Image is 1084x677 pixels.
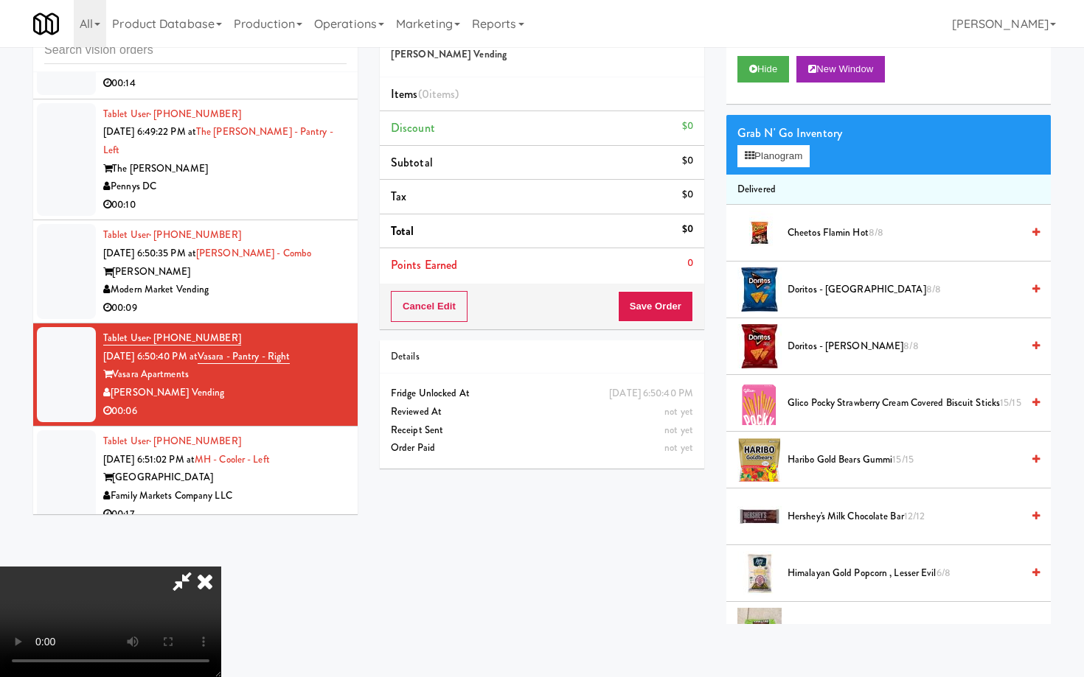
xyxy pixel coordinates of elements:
span: Haribo Gold Bears Gummi [788,451,1021,469]
span: [DATE] 6:50:35 PM at [103,246,196,260]
span: not yet [664,441,693,455]
span: 15/15 [1000,396,1021,410]
div: Fridge Unlocked At [391,385,693,403]
img: Micromart [33,11,59,37]
span: · [PHONE_NUMBER] [149,331,241,345]
a: Tablet User· [PHONE_NUMBER] [103,228,241,242]
span: (0 ) [418,85,459,102]
div: Pennys DC [103,178,347,196]
span: 15/15 [892,452,914,466]
button: Planogram [737,145,810,167]
div: [GEOGRAPHIC_DATA] [103,469,347,487]
li: Tablet User· [PHONE_NUMBER][DATE] 6:49:22 PM atThe [PERSON_NAME] - Pantry - LeftThe [PERSON_NAME]... [33,99,358,221]
span: Points Earned [391,256,457,273]
div: $0 [682,220,693,239]
span: Total [391,222,414,239]
span: · [PHONE_NUMBER] [149,228,241,242]
span: · [PHONE_NUMBER] [149,434,241,448]
div: 0 [687,254,693,273]
span: Doritos - [GEOGRAPHIC_DATA] [788,281,1021,299]
span: 12/12 [904,509,925,523]
span: 8/8 [903,339,918,353]
div: 00:09 [103,299,347,318]
div: $0 [682,117,693,136]
a: [PERSON_NAME] - Combo [196,246,311,260]
a: The [PERSON_NAME] - Pantry - Left [103,124,333,157]
span: [DATE] 6:49:22 PM at [103,124,196,138]
span: not yet [664,404,693,418]
div: 00:10 [103,196,347,214]
span: Glico Pocky Strawberry Cream Covered Biscuit Sticks [788,394,1021,413]
span: Himalayan Gold Popcorn , Lesser Evil [788,564,1021,583]
li: Tablet User· [PHONE_NUMBER][DATE] 6:50:35 PM at[PERSON_NAME] - Combo[PERSON_NAME]Modern Market Ve... [33,220,358,323]
span: 6/8 [937,566,951,580]
div: Family Markets Company LLC [103,487,347,505]
div: Grab N' Go Inventory [737,122,1040,144]
div: [PERSON_NAME] Vending [103,384,347,402]
h5: [PERSON_NAME] Vending [391,49,693,60]
div: Details [391,348,693,366]
div: $0 [682,152,693,170]
div: Hershey's Milk Chocolate Bar12/12 [782,508,1040,526]
li: Tablet User· [PHONE_NUMBER][DATE] 6:50:40 PM atVasara - Pantry - RightVasara Apartments[PERSON_NA... [33,323,358,427]
div: Glico Pocky Strawberry Cream Covered Biscuit Sticks15/15 [782,394,1040,413]
div: Himalayan Gold Popcorn , Lesser Evil6/8 [782,564,1040,583]
span: Tax [391,188,406,205]
input: Search vision orders [44,37,347,64]
span: [DATE] 6:51:02 PM at [103,452,195,466]
a: MH - Cooler - Left [195,452,270,466]
span: not yet [664,423,693,437]
span: [PERSON_NAME] Organic Roasted Seaweed [788,621,1021,639]
div: Haribo Gold Bears Gummi15/15 [782,451,1040,469]
button: Hide [737,56,789,83]
div: [PERSON_NAME] [103,263,347,281]
div: Vasara Apartments [103,365,347,384]
span: Cheetos Flamin Hot [788,224,1021,242]
a: Tablet User· [PHONE_NUMBER] [103,434,241,448]
div: [PERSON_NAME] Organic Roasted Seaweed5/5 [782,621,1040,639]
a: Tablet User· [PHONE_NUMBER] [103,107,241,121]
ng-pluralize: items [429,85,456,102]
a: Vasara - Pantry - Right [198,349,290,364]
div: The [PERSON_NAME] [103,160,347,178]
span: Discount [391,119,435,136]
div: Receipt Sent [391,421,693,440]
div: $0 [682,186,693,204]
div: [DATE] 6:50:40 PM [609,385,693,403]
span: Subtotal [391,154,433,171]
button: New Window [796,56,885,83]
button: Save Order [618,291,693,322]
div: Reviewed At [391,403,693,421]
div: 00:06 [103,402,347,421]
div: Order Paid [391,439,693,457]
div: 00:17 [103,505,347,524]
span: Items [391,85,459,102]
button: Cancel Edit [391,291,468,322]
div: Cheetos Flamin Hot8/8 [782,224,1040,242]
span: Hershey's Milk Chocolate Bar [788,508,1021,526]
span: · [PHONE_NUMBER] [149,107,241,121]
span: [DATE] 6:50:40 PM at [103,349,198,363]
li: Delivered [726,175,1051,206]
span: Doritos - [PERSON_NAME] [788,337,1021,356]
a: Tablet User· [PHONE_NUMBER] [103,331,241,345]
li: Tablet User· [PHONE_NUMBER][DATE] 6:51:02 PM atMH - Cooler - Left[GEOGRAPHIC_DATA]Family Markets ... [33,427,358,530]
div: Doritos - [GEOGRAPHIC_DATA]8/8 [782,281,1040,299]
div: Doritos - [PERSON_NAME]8/8 [782,337,1040,356]
span: 8/8 [869,225,883,239]
span: 5/5 [973,622,986,636]
span: 8/8 [926,282,941,296]
div: Modern Market Vending [103,281,347,299]
div: 00:14 [103,74,347,93]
